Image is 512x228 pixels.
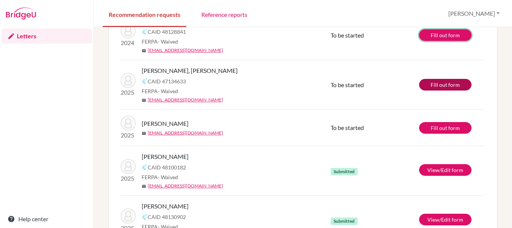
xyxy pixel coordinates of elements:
[1,211,92,226] a: Help center
[419,214,472,225] a: View/Edit form
[148,77,186,85] span: CAID 47134633
[331,81,364,88] span: To be started
[142,131,146,136] span: mail
[142,119,189,128] span: [PERSON_NAME]
[142,164,148,170] img: Common App logo
[148,28,186,36] span: CAID 48128841
[121,73,136,88] img: Kumar Yadav, Abhishek
[331,32,364,39] span: To be started
[142,202,189,211] span: [PERSON_NAME]
[142,87,178,95] span: FERPA
[419,122,472,134] a: Fill out form
[148,97,223,103] a: [EMAIL_ADDRESS][DOMAIN_NAME]
[121,23,136,38] img: Poudel, Prabesh
[142,152,189,161] span: [PERSON_NAME]
[331,217,358,225] span: Submitted
[103,1,186,27] a: Recommendation requests
[121,174,136,183] p: 2025
[445,6,503,21] button: [PERSON_NAME]
[121,208,136,223] img: Batas, Hardik
[121,88,136,97] p: 2025
[331,168,358,175] span: Submitted
[419,79,472,91] a: Fill out form
[148,130,223,136] a: [EMAIL_ADDRESS][DOMAIN_NAME]
[142,48,146,53] span: mail
[1,29,92,44] a: Letters
[142,66,238,75] span: [PERSON_NAME], [PERSON_NAME]
[142,214,148,220] img: Common App logo
[142,98,146,103] span: mail
[142,29,148,35] img: Common App logo
[158,174,178,180] span: - Waived
[148,183,223,189] a: [EMAIL_ADDRESS][DOMAIN_NAME]
[419,164,472,176] a: View/Edit form
[142,173,178,181] span: FERPA
[158,38,178,45] span: - Waived
[142,78,148,84] img: Common App logo
[6,8,36,20] img: Bridge-U
[158,88,178,94] span: - Waived
[121,116,136,131] img: Sharma, Anmol
[419,29,472,41] a: Fill out form
[142,38,178,45] span: FERPA
[121,38,136,47] p: 2024
[142,184,146,189] span: mail
[121,159,136,174] img: Khadka, Bibek
[195,1,253,27] a: Reference reports
[148,163,186,171] span: CAID 48100182
[331,124,364,131] span: To be started
[148,47,223,54] a: [EMAIL_ADDRESS][DOMAIN_NAME]
[148,213,186,221] span: CAID 48130902
[121,131,136,140] p: 2025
